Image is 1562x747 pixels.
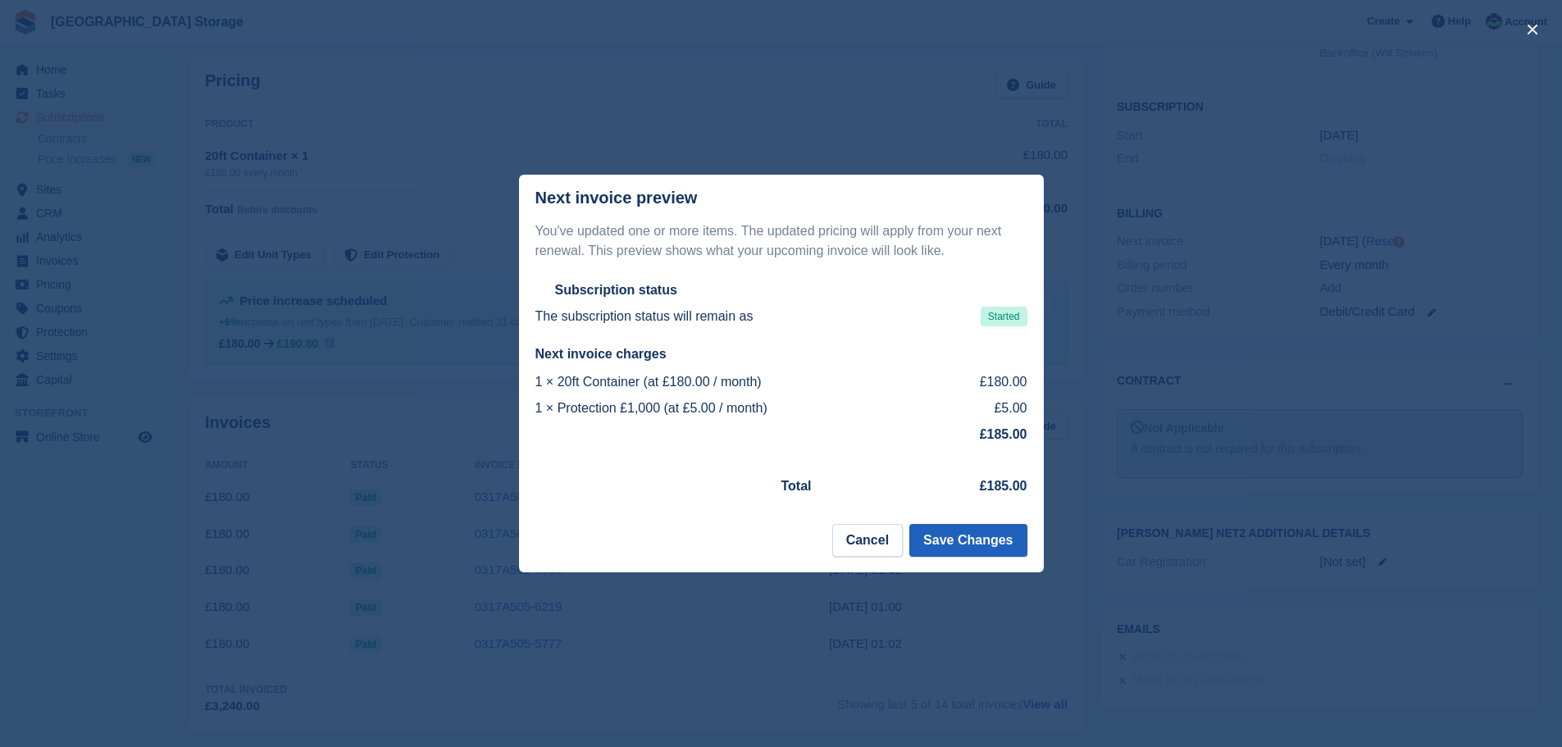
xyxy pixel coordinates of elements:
button: Cancel [832,524,903,557]
h2: Subscription status [555,282,677,298]
p: You've updated one or more items. The updated pricing will apply from your next renewal. This pre... [535,221,1027,261]
span: Started [981,307,1027,326]
strong: £185.00 [980,427,1027,441]
strong: Total [781,479,812,493]
p: The subscription status will remain as [535,307,754,326]
td: £180.00 [944,369,1027,395]
p: Next invoice preview [535,189,698,207]
h2: Next invoice charges [535,346,1027,362]
button: close [1519,16,1546,43]
td: 1 × 20ft Container (at £180.00 / month) [535,369,944,395]
td: 1 × Protection £1,000 (at £5.00 / month) [535,395,944,421]
strong: £185.00 [980,479,1027,493]
td: £5.00 [944,395,1027,421]
button: Save Changes [909,524,1027,557]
